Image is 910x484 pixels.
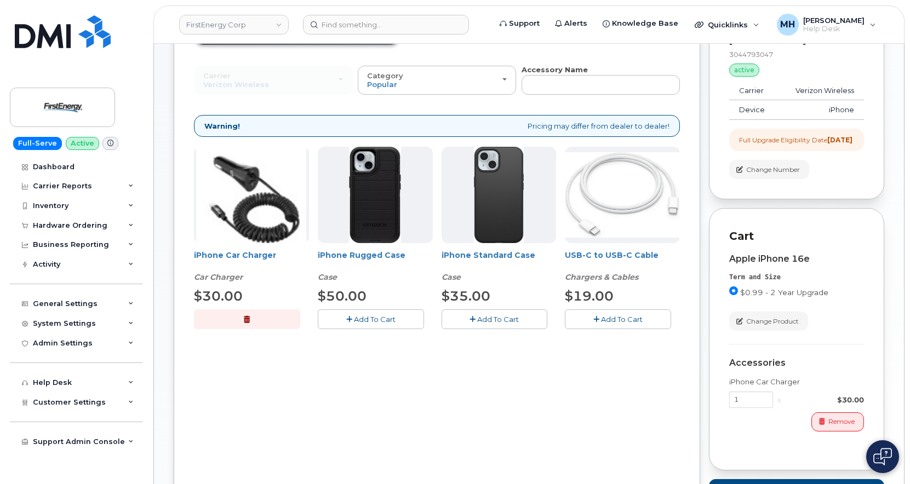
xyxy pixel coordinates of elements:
button: Remove [811,412,864,431]
div: Quicklinks [687,14,767,36]
span: Support [509,18,540,29]
button: Add To Cart [318,309,424,329]
div: iPhone Car Charger [194,250,309,283]
img: Defender.jpg [349,147,401,243]
a: iPhone Rugged Case [318,250,405,260]
span: $19.00 [565,288,614,304]
p: Cart [729,228,864,244]
span: Help Desk [803,25,865,33]
div: USB-C to USB-C Cable [565,250,680,283]
img: iphonesecg.jpg [196,147,306,243]
div: Accessories [729,358,864,368]
span: $50.00 [318,288,367,304]
div: iPhone Standard Case [442,250,557,283]
td: Verizon Wireless [779,81,864,101]
strong: Warning! [204,121,240,131]
span: Quicklinks [708,20,748,29]
button: Change Number [729,160,809,179]
button: Change Product [729,312,808,331]
strong: Accessory Name [522,65,588,74]
td: iPhone [779,100,864,120]
span: Change Number [746,165,800,175]
span: Knowledge Base [612,18,678,29]
em: Case [318,272,337,282]
div: $30.00 [786,395,864,405]
img: Open chat [873,448,892,465]
em: Case [442,272,461,282]
em: Car Charger [194,272,243,282]
span: Popular [367,80,397,89]
button: Add To Cart [565,309,671,329]
a: Knowledge Base [595,13,686,34]
img: USB-C.jpg [565,152,680,238]
em: Chargers & Cables [565,272,638,282]
div: Pricing may differ from dealer to dealer! [194,115,680,137]
a: USB-C to USB-C Cable [565,250,659,260]
div: Full Upgrade Eligibility Date [739,135,852,145]
span: [PERSON_NAME] [803,16,865,25]
span: Alerts [564,18,587,29]
span: MH [780,18,795,31]
button: Category Popular [358,66,516,94]
div: iPhone Car Charger [729,377,864,387]
span: Add To Cart [354,315,396,324]
div: x [773,395,786,405]
span: Change Product [746,316,799,326]
div: Apple iPhone 16e [729,254,864,264]
td: Device [729,100,779,120]
span: $0.99 - 2 Year Upgrade [740,288,828,297]
div: 3044793047 [729,50,864,59]
a: iPhone Standard Case [442,250,535,260]
td: Carrier [729,81,779,101]
a: iPhone Car Charger [194,250,276,260]
strong: [DATE] [827,136,852,144]
div: Melissa Hoye [769,14,884,36]
input: $0.99 - 2 Year Upgrade [729,286,738,295]
input: Find something... [303,15,469,34]
div: iPhone Rugged Case [318,250,433,283]
span: Add To Cart [477,315,519,324]
div: Term and Size [729,273,864,282]
a: Support [492,13,547,34]
img: Symmetry.jpg [474,147,524,243]
span: $35.00 [442,288,490,304]
span: Category [367,71,403,80]
span: Remove [828,417,855,427]
span: Add To Cart [601,315,643,324]
div: active [729,64,759,77]
span: $30.00 [194,288,243,304]
a: Alerts [547,13,595,34]
button: Add To Cart [442,309,548,329]
a: FirstEnergy Corp [179,15,289,34]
